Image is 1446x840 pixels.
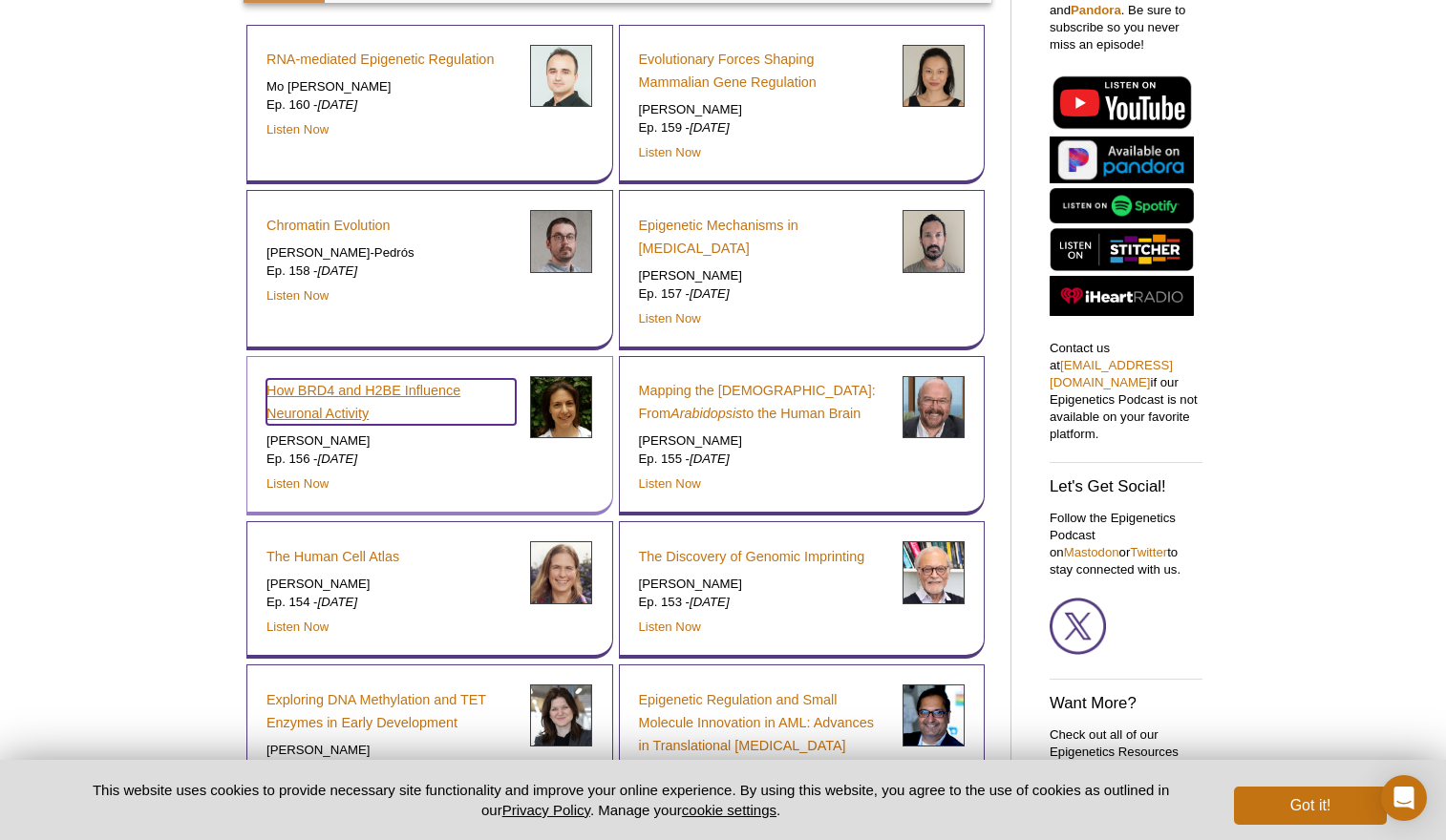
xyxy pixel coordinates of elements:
[530,376,592,438] img: Erica Korb headshot
[682,802,776,818] button: cookie settings
[502,802,590,818] a: Privacy Policy
[266,379,516,425] a: How BRD4 and H2BE Influence Neuronal Activity
[690,595,730,609] em: [DATE]
[690,451,730,466] em: [DATE]
[318,595,358,609] em: [DATE]
[639,688,888,780] a: Epigenetic Regulation and Small Molecule Innovation in AML: Advances in Translational [MEDICAL_DA...
[903,684,965,746] img: Weiwei Dang headshot
[530,210,592,272] img: Arnau Sebe Pedros headshot
[639,285,888,303] p: Ep. 157 -
[266,476,329,491] a: Listen Now
[266,262,516,280] p: Ep. 158 -
[639,619,701,634] a: Listen Now
[266,244,516,262] p: [PERSON_NAME]-Pedrós
[639,379,888,425] a: Mapping the [DEMOGRAPHIC_DATA]: FromArabidopsisto the Human Brain
[1064,545,1119,559] a: Mastodon
[903,210,965,272] img: Luca Magnani headshot
[318,97,358,112] em: [DATE]
[903,376,965,438] img: Joseph Ecker headshot
[266,545,399,568] a: The Human Cell Atlas
[1050,228,1194,271] img: Listen on Stitcher
[318,451,358,466] em: [DATE]
[266,96,516,114] p: Ep. 160 -
[639,432,888,450] p: [PERSON_NAME]
[639,594,888,611] p: Ep. 153 -
[639,48,888,94] a: Evolutionary Forces Shaping Mammalian Gene Regulation
[1130,545,1167,559] a: Twitter
[1050,73,1194,132] img: Listen on YouTube
[1050,479,1202,495] h3: Let's Get Social!
[639,576,888,593] p: [PERSON_NAME]
[318,263,358,278] em: [DATE]
[1050,726,1202,778] p: Check out all of our Epigenetics Resources and keep learning!
[266,594,516,611] p: Ep. 154 -
[1050,276,1194,317] img: Listen on iHeartRadio
[266,288,329,303] a: Listen Now
[1050,340,1202,443] p: Contact us at if our Epigenetics Podcast is not available on your favorite platform.
[1234,787,1387,825] button: Got it!
[670,406,742,421] em: Arabidopsis
[1050,510,1202,578] p: Follow the Epigenetics Podcast on or to stay connected with us.
[1050,358,1173,389] a: [EMAIL_ADDRESS][DOMAIN_NAME]
[266,78,516,95] p: Mo [PERSON_NAME]
[266,576,516,593] p: [PERSON_NAME]
[903,45,965,107] img: Emily Wong headshot
[690,286,730,301] em: [DATE]
[903,541,965,603] img: Azim Surani headshot
[266,451,516,468] p: Ep. 156 -
[639,476,701,491] a: Listen Now
[639,214,888,260] a: Epigenetic Mechanisms in [MEDICAL_DATA]
[639,145,701,159] a: Listen Now
[530,684,592,746] img: Petra Hajkova headshot
[266,619,329,634] a: Listen Now
[1050,696,1202,712] h3: Want More?
[639,311,701,325] a: Listen Now
[1050,598,1107,655] img: Active Motif Twitter
[1050,188,1194,223] img: Listen on Spotify
[639,101,888,118] p: [PERSON_NAME]
[639,119,888,136] p: Ep. 159 -
[639,267,888,284] p: [PERSON_NAME]
[266,432,516,450] p: [PERSON_NAME]
[266,688,516,734] a: Exploring DNA Methylation and TET Enzymes in Early Development
[530,541,592,603] img: Sarah Teichmann headshot
[639,545,865,568] a: The Discovery of Genomic Imprinting
[1381,775,1427,821] div: Open Intercom Messenger
[639,451,888,468] p: Ep. 155 -
[1050,136,1194,183] img: Listen on Pandora
[59,780,1202,820] p: This website uses cookies to provide necessary site functionality and improve your online experie...
[266,48,494,71] a: RNA-mediated Epigenetic Regulation
[1071,3,1121,17] a: Pandora
[530,45,592,107] img: Emily Wong headshot
[690,120,730,135] em: [DATE]
[266,122,329,136] a: Listen Now
[266,742,516,759] p: [PERSON_NAME]
[266,214,391,237] a: Chromatin Evolution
